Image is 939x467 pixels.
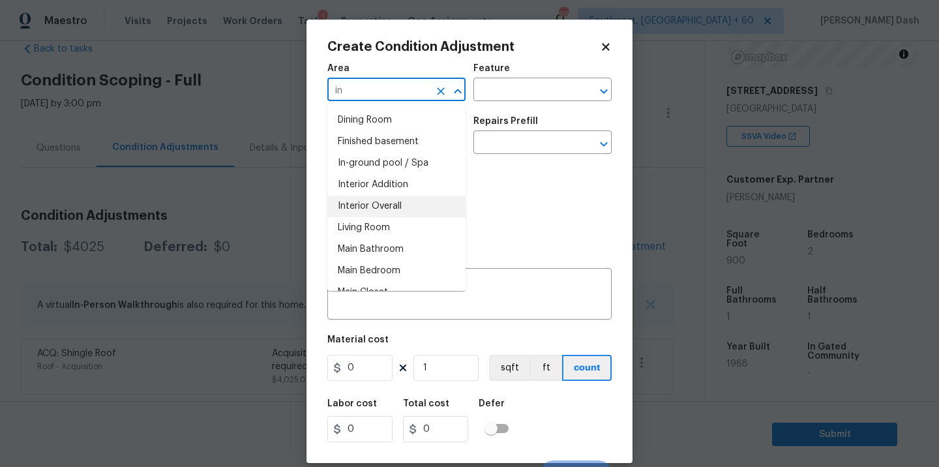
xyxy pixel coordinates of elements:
[595,135,613,153] button: Open
[327,131,466,153] li: Finished basement
[327,40,600,53] h2: Create Condition Adjustment
[403,399,449,408] h5: Total cost
[595,82,613,100] button: Open
[327,153,466,174] li: In-ground pool / Spa
[432,82,450,100] button: Clear
[479,399,505,408] h5: Defer
[473,117,538,126] h5: Repairs Prefill
[449,82,467,100] button: Close
[489,355,529,381] button: sqft
[529,355,562,381] button: ft
[327,399,377,408] h5: Labor cost
[327,196,466,217] li: Interior Overall
[473,64,510,73] h5: Feature
[562,355,612,381] button: count
[327,239,466,260] li: Main Bathroom
[327,174,466,196] li: Interior Addition
[327,110,466,131] li: Dining Room
[327,260,466,282] li: Main Bedroom
[327,335,389,344] h5: Material cost
[327,64,350,73] h5: Area
[327,217,466,239] li: Living Room
[327,282,466,303] li: Main Closet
